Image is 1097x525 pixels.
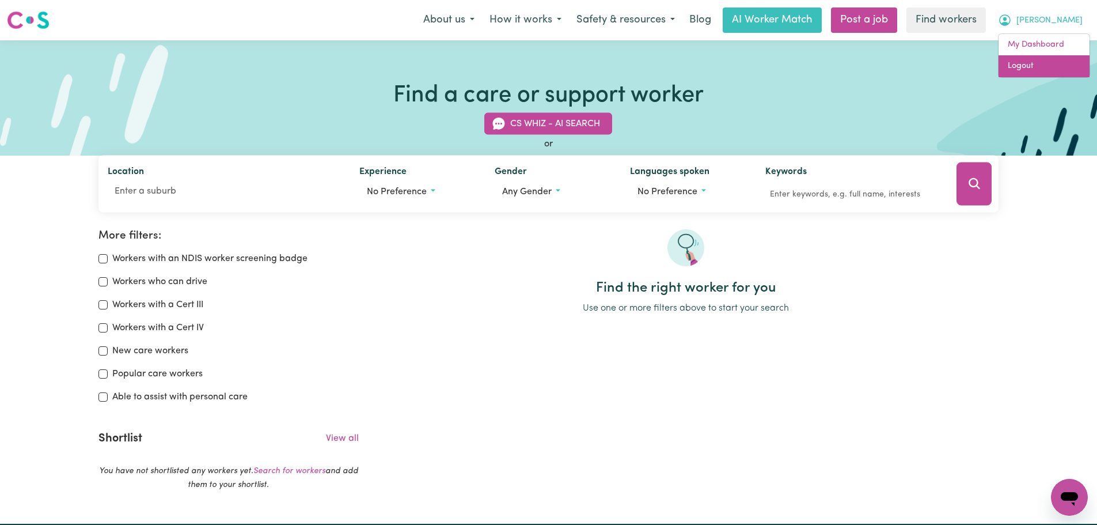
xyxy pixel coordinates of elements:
button: Worker gender preference [495,181,612,203]
iframe: Button to launch messaging window [1051,479,1088,516]
a: Careseekers logo [7,7,50,33]
label: Keywords [765,165,807,181]
span: No preference [367,187,427,197]
label: Popular care workers [112,367,203,381]
button: Search [956,163,992,206]
button: About us [416,8,482,32]
span: Any gender [502,187,552,197]
button: My Account [990,8,1090,32]
a: My Dashboard [999,34,1090,56]
button: Safety & resources [569,8,682,32]
div: My Account [998,33,1090,78]
h2: Shortlist [98,432,142,445]
label: Languages spoken [630,165,709,181]
label: Workers with a Cert IV [112,321,204,335]
label: Location [108,165,144,181]
span: No preference [637,187,697,197]
a: View all [326,434,359,443]
span: [PERSON_NAME] [1016,14,1083,27]
a: Find workers [906,7,986,33]
label: Able to assist with personal care [112,390,248,404]
button: CS Whiz - AI Search [484,113,612,135]
button: How it works [482,8,569,32]
input: Enter a suburb [108,181,341,202]
label: Workers with a Cert III [112,298,203,312]
label: Gender [495,165,527,181]
div: or [98,137,999,151]
h2: More filters: [98,229,359,243]
em: You have not shortlisted any workers yet. and add them to your shortlist. [99,467,358,489]
label: Workers with an NDIS worker screening badge [112,252,308,266]
a: Blog [682,7,718,33]
img: Careseekers logo [7,10,50,31]
label: New care workers [112,344,188,358]
a: Search for workers [253,467,325,475]
h2: Find the right worker for you [373,280,999,297]
a: AI Worker Match [723,7,822,33]
label: Experience [359,165,407,181]
p: Use one or more filters above to start your search [373,301,999,315]
h1: Find a care or support worker [393,82,704,109]
label: Workers who can drive [112,275,207,289]
a: Post a job [831,7,897,33]
button: Worker experience options [359,181,476,203]
a: Logout [999,55,1090,77]
button: Worker language preferences [630,181,747,203]
input: Enter keywords, e.g. full name, interests [765,186,940,203]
